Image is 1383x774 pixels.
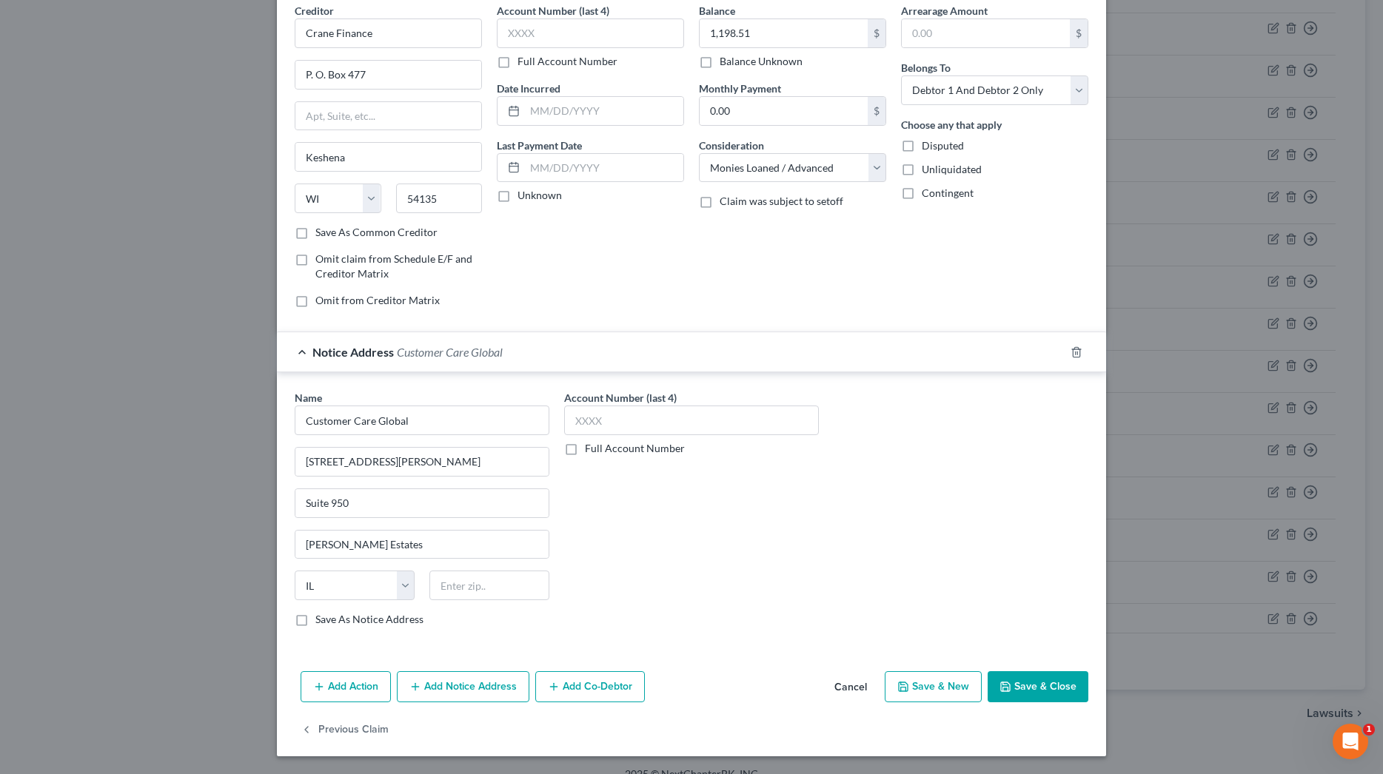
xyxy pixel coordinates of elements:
input: Search creditor by name... [295,18,482,48]
label: Account Number (last 4) [497,3,609,18]
span: Creditor [295,4,334,17]
iframe: Intercom live chat [1333,724,1368,759]
span: Unliquidated [922,163,982,175]
span: Claim was subject to setoff [720,195,843,207]
input: 0.00 [700,19,868,47]
input: Apt, Suite, etc... [295,102,481,130]
span: 1 [1363,724,1375,736]
label: Full Account Number [518,54,617,69]
button: Previous Claim [301,714,389,745]
button: Add Co-Debtor [535,671,645,702]
input: XXXX [564,405,819,435]
div: $ [1070,19,1088,47]
input: Enter address... [295,61,481,89]
label: Save As Notice Address [315,612,423,627]
span: Customer Care Global [397,345,503,359]
label: Account Number (last 4) [564,390,677,405]
input: Enter zip.. [429,571,549,600]
span: Notice Address [312,345,394,359]
input: Enter address... [295,448,549,476]
label: Monthly Payment [699,81,781,96]
label: Full Account Number [585,441,685,456]
input: Enter city... [295,143,481,171]
label: Balance Unknown [720,54,803,69]
div: $ [868,97,885,125]
label: Date Incurred [497,81,560,96]
label: Balance [699,3,735,18]
input: Enter zip... [396,184,483,213]
input: MM/DD/YYYY [525,97,683,125]
label: Choose any that apply [901,117,1002,132]
input: Enter city... [295,531,549,559]
input: MM/DD/YYYY [525,154,683,182]
div: $ [868,19,885,47]
label: Arrearage Amount [901,3,988,18]
input: Search by name... [295,405,549,435]
input: Apt, Suite, etc... [295,489,549,517]
input: 0.00 [902,19,1070,47]
span: Omit claim from Schedule E/F and Creditor Matrix [315,252,472,280]
button: Save & Close [988,671,1088,702]
input: 0.00 [700,97,868,125]
input: XXXX [497,18,684,48]
label: Unknown [518,188,562,203]
span: Name [295,391,322,404]
span: Omit from Creditor Matrix [315,294,440,306]
button: Save & New [885,671,982,702]
label: Save As Common Creditor [315,225,438,240]
button: Cancel [823,673,879,702]
label: Last Payment Date [497,138,582,153]
button: Add Notice Address [397,671,529,702]
label: Consideration [699,138,764,153]
span: Contingent [922,186,974,199]
button: Add Action [301,671,391,702]
span: Disputed [922,139,964,152]
span: Belongs To [901,61,951,74]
